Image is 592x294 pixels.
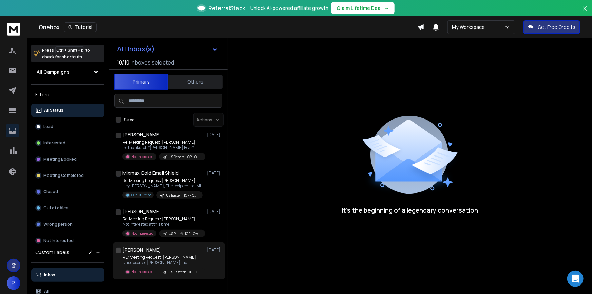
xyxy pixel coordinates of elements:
[31,234,104,247] button: Not Interested
[31,152,104,166] button: Meeting Booked
[580,4,589,20] button: Close banner
[168,74,223,89] button: Others
[55,46,84,54] span: Ctrl + Shift + k
[169,154,201,160] p: US Central ICP - Owners, Founders, and Presidents
[169,231,201,236] p: US Pacific ICP - Owners, Founders, and Presidents
[39,22,418,32] div: Onebox
[122,140,204,145] p: Re: Meeting Request: [PERSON_NAME]
[567,271,584,287] div: Open Intercom Messenger
[43,222,73,227] p: Wrong person
[43,238,74,243] p: Not Interested
[31,169,104,182] button: Meeting Completed
[7,276,20,290] button: P
[112,42,224,56] button: All Inbox(s)
[31,90,104,99] h3: Filters
[31,201,104,215] button: Out of office
[117,45,155,52] h1: All Inbox(s)
[169,270,201,275] p: US Eastern ICP - Owners, Founders, and Presidents
[42,47,90,60] p: Press to check for shortcuts.
[122,260,204,265] p: unsubscribe [PERSON_NAME] Inc.
[122,222,204,227] p: Not interested at this time
[452,24,488,31] p: My Workspace
[131,231,154,236] p: Not Interested
[122,246,161,253] h1: [PERSON_NAME]
[43,205,69,211] p: Out of office
[523,20,580,34] button: Get Free Credits
[31,136,104,150] button: Interested
[131,269,154,274] p: Not Interested
[44,272,55,278] p: Inbox
[131,192,151,198] p: Out Of Office
[342,205,478,215] p: It’s the beginning of a legendary conversation
[44,289,49,294] p: All
[31,185,104,199] button: Closed
[122,255,204,260] p: RE: Meeting Request: [PERSON_NAME]
[43,157,77,162] p: Meeting Booked
[122,208,161,215] h1: [PERSON_NAME]
[31,104,104,117] button: All Status
[166,193,198,198] p: US Eastern ICP - Owners, Founders, and Presidents
[114,74,168,90] button: Primary
[538,24,575,31] p: Get Free Credits
[122,183,204,189] p: Hey [PERSON_NAME], The recipient set Mixmax
[31,120,104,133] button: Lead
[122,131,161,138] h1: [PERSON_NAME]
[384,5,389,12] span: →
[117,58,129,67] span: 10 / 10
[43,124,53,129] p: Lead
[131,154,154,159] p: Not Interested
[122,216,204,222] p: Re: Meeting Request: [PERSON_NAME]
[31,65,104,79] button: All Campaigns
[64,22,97,32] button: Tutorial
[35,249,69,256] h3: Custom Labels
[43,140,65,146] p: Interested
[207,170,222,176] p: [DATE]
[208,4,245,12] span: ReferralStack
[122,178,204,183] p: Re: Meeting Request: [PERSON_NAME]
[122,170,179,177] h1: Mixmax Cold Email Shield
[250,5,328,12] p: Unlock AI-powered affiliate growth
[44,108,63,113] p: All Status
[122,145,204,150] p: no thanks. cb *[PERSON_NAME] Bear*
[207,247,222,253] p: [DATE]
[331,2,395,14] button: Claim Lifetime Deal→
[43,189,58,195] p: Closed
[207,132,222,137] p: [DATE]
[124,117,136,123] label: Select
[43,173,84,178] p: Meeting Completed
[207,209,222,214] p: [DATE]
[37,69,70,75] h1: All Campaigns
[31,218,104,231] button: Wrong person
[131,58,174,67] h3: Inboxes selected
[31,268,104,282] button: Inbox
